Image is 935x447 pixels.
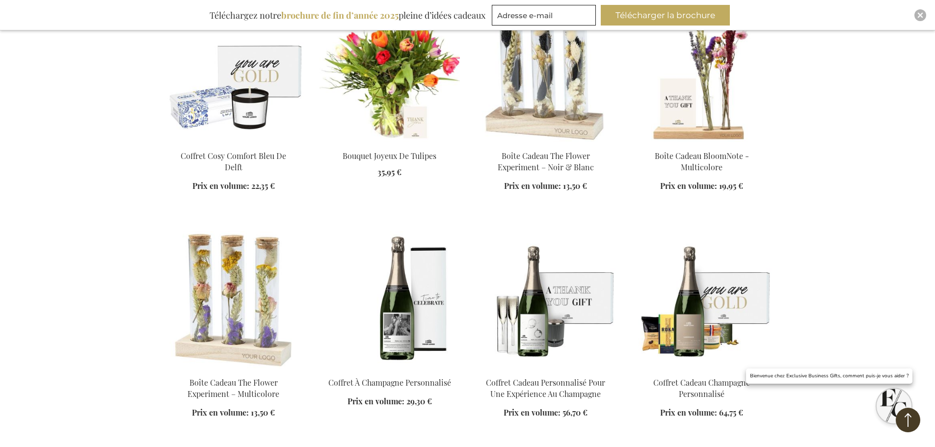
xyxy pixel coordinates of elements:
form: marketing offers and promotions [492,5,599,28]
span: 22,35 € [251,181,275,191]
a: Prix en volume: 64,75 € [660,407,743,419]
a: Cheerful Tulip Flower Bouquet [320,138,460,147]
a: Prix en volume: 13,50 € [504,181,587,192]
img: Close [917,12,923,18]
span: Prix en volume: [347,396,404,406]
img: Coffret Cadeau Personnalisé Pour Une Expérience Au Champagne [476,231,616,368]
a: Boîte Cadeau The Flower Experiment – Multicolore [187,377,279,399]
span: Prix en volume: [192,407,249,418]
a: Coffret À Champagne Personnalisé [320,365,460,374]
div: Téléchargez notre pleine d’idées cadeaux [205,5,490,26]
span: Prix en volume: [504,181,561,191]
span: Prix en volume: [660,181,717,191]
a: Coffret Cadeau Champagne Personnalisé [632,365,772,374]
span: Prix en volume: [192,181,249,191]
span: 19,95 € [719,181,743,191]
a: Coffret Cadeau Personnalisé Pour Une Expérience Au Champagne [476,365,616,374]
span: 35,95 € [377,167,401,177]
a: Delft's Cosy Comfort Gift Set [163,138,304,147]
img: The Flower Experiment Gift Box - Black & White [476,4,616,142]
a: Coffret Cosy Comfort Bleu De Delft [181,151,286,172]
span: 13,50 € [251,407,275,418]
a: Coffret Cadeau Champagne Personnalisé [653,377,750,399]
span: 13,50 € [563,181,587,191]
span: Prix en volume: [504,407,561,418]
a: BloomNote Gift Box - Multicolor [632,138,772,147]
a: Bouquet Joyeux De Tulipes [343,151,436,161]
span: 64,75 € [719,407,743,418]
a: Prix en volume: 29,30 € [347,396,432,407]
img: Coffret À Champagne Personnalisé [320,231,460,368]
a: Coffret À Champagne Personnalisé [328,377,451,388]
img: BloomNote Gift Box - Multicolor [632,4,772,142]
img: Coffret Cadeau Champagne Personnalisé [632,231,772,368]
div: Close [914,9,926,21]
img: Cheerful Tulip Flower Bouquet [320,4,460,142]
a: Prix en volume: 13,50 € [192,407,275,419]
button: Télécharger la brochure [601,5,730,26]
a: Boîte Cadeau The Flower Experiment – Noir & Blanc [498,151,594,172]
a: Prix en volume: 19,95 € [660,181,743,192]
input: Adresse e-mail [492,5,596,26]
span: 56,70 € [562,407,588,418]
img: Delft's Cosy Comfort Gift Set [163,4,304,142]
a: Prix en volume: 56,70 € [504,407,588,419]
img: The Flower Experiment Gift Box - Multi [163,231,304,368]
span: 29,30 € [406,396,432,406]
a: Coffret Cadeau Personnalisé Pour Une Expérience Au Champagne [486,377,605,399]
a: The Flower Experiment Gift Box - Black & White [476,138,616,147]
span: Prix en volume: [660,407,717,418]
a: Prix en volume: 22,35 € [192,181,275,192]
b: brochure de fin d’année 2025 [281,9,399,21]
a: The Flower Experiment Gift Box - Multi [163,365,304,374]
a: Boîte Cadeau BloomNote - Multicolore [655,151,749,172]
